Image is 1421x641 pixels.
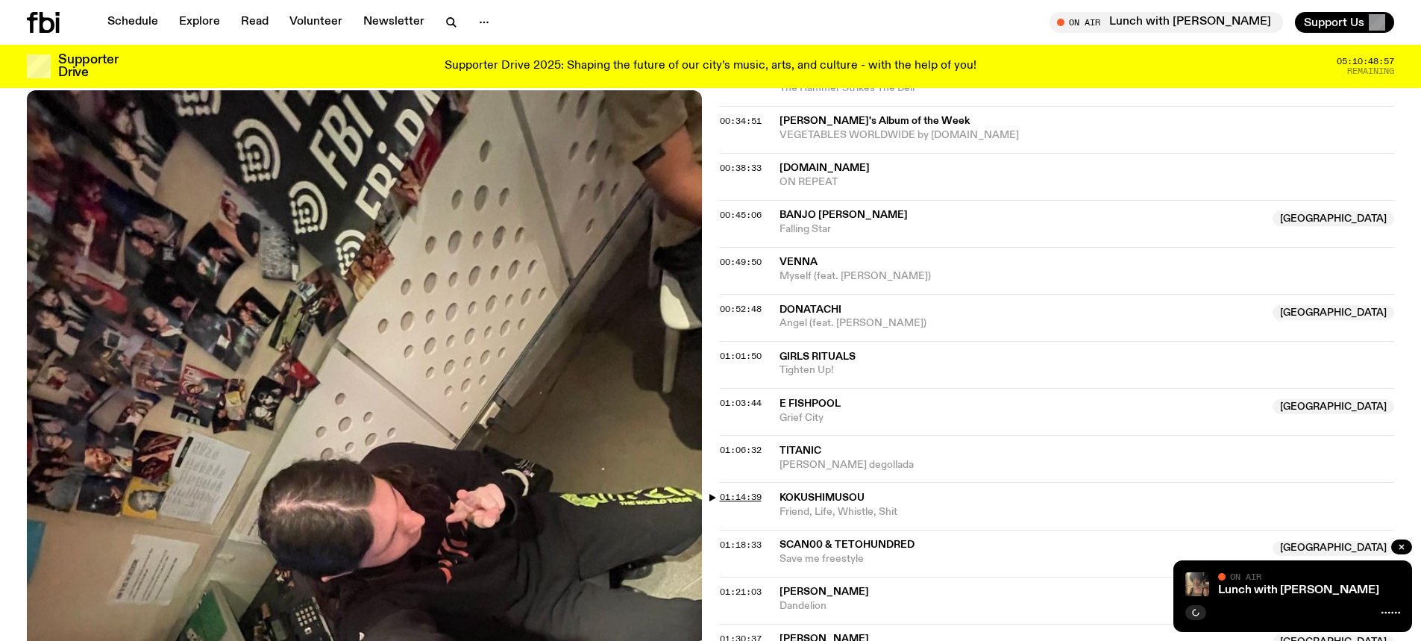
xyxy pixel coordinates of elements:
a: Schedule [98,12,167,33]
span: 00:52:48 [720,303,762,315]
button: 00:49:50 [720,258,762,266]
span: Titanic [779,445,821,456]
span: Save me freestyle [779,552,1264,566]
span: 00:34:51 [720,115,762,127]
span: 00:49:50 [720,256,762,268]
span: 01:14:39 [720,491,762,503]
span: Myself (feat. [PERSON_NAME]) [779,269,1395,284]
span: [PERSON_NAME] degollada [779,458,1395,472]
span: 05:10:48:57 [1337,57,1394,66]
span: Falling Star [779,222,1264,237]
span: [GEOGRAPHIC_DATA] [1273,399,1394,414]
a: Lunch with [PERSON_NAME] [1218,584,1379,596]
span: Dandelion [779,599,1264,613]
span: 01:18:33 [720,539,762,551]
span: 00:38:33 [720,162,762,174]
span: [GEOGRAPHIC_DATA] [1273,305,1394,320]
span: VEGETABLES WORLDWIDE by [DOMAIN_NAME] [779,130,1019,140]
span: 00:45:06 [720,209,762,221]
button: 01:01:50 [720,352,762,360]
span: [GEOGRAPHIC_DATA] [1273,211,1394,226]
span: Venna [779,257,818,267]
span: [DOMAIN_NAME] [779,163,870,173]
p: Supporter Drive 2025: Shaping the future of our city’s music, arts, and culture - with the help o... [445,60,976,73]
span: Donatachi [779,304,841,315]
button: 00:45:06 [720,211,762,219]
button: 01:06:32 [720,446,762,454]
span: e fishpool [779,398,841,409]
span: Support Us [1304,16,1364,29]
span: Kokushimusou [779,493,865,503]
span: ON REPEAT [779,175,1395,190]
button: Support Us [1295,12,1394,33]
span: Friend, Life, Whistle, Shit [779,505,1395,519]
button: On AirLunch with [PERSON_NAME] [1050,12,1283,33]
a: Read [232,12,277,33]
span: [PERSON_NAME]'s Album of the Week [779,114,1386,128]
button: 00:52:48 [720,305,762,313]
span: Grief City [779,411,1264,425]
button: 01:03:44 [720,399,762,407]
span: [PERSON_NAME] [779,587,869,597]
span: 01:06:32 [720,444,762,456]
button: 01:21:03 [720,588,762,596]
button: 01:18:33 [720,541,762,549]
span: Banjo [PERSON_NAME] [779,210,908,220]
span: Angel (feat. [PERSON_NAME]) [779,316,1264,331]
span: 01:01:50 [720,350,762,362]
span: 01:21:03 [720,586,762,598]
a: Volunteer [280,12,351,33]
span: 01:03:44 [720,397,762,409]
span: Tighten Up! [779,363,1395,378]
button: 00:34:51 [720,117,762,125]
a: Explore [170,12,229,33]
span: [GEOGRAPHIC_DATA] [1273,541,1394,556]
button: 01:14:39 [720,493,762,501]
button: 00:38:33 [720,164,762,172]
span: Remaining [1347,67,1394,75]
span: Scan00 & tetohundred [779,540,915,550]
h3: Supporter Drive [58,54,118,79]
a: Newsletter [354,12,433,33]
span: Girls Rituals [779,351,856,362]
span: On Air [1230,572,1261,581]
span: The Hammer Strikes The Bell [779,81,1395,96]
